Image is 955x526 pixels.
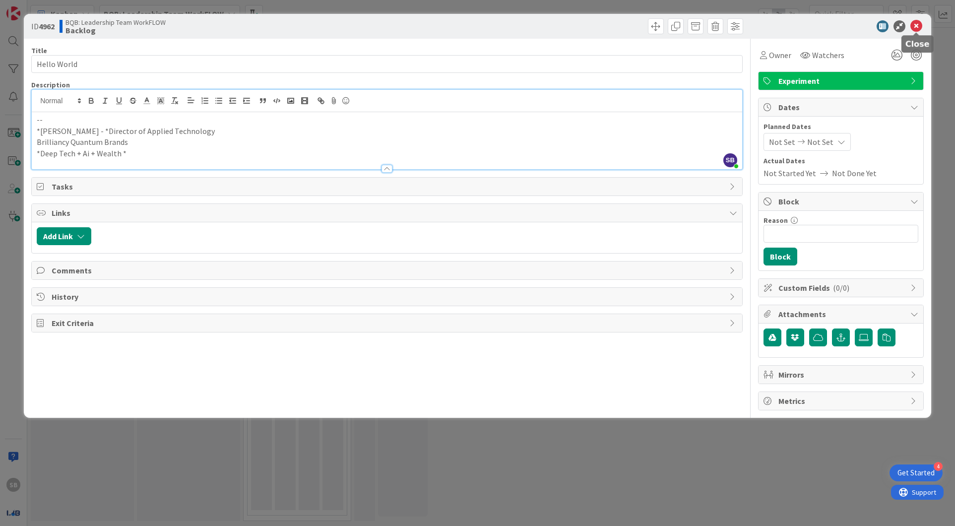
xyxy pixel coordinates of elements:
span: Not Started Yet [764,167,816,179]
span: Custom Fields [778,282,905,294]
span: Planned Dates [764,122,918,132]
div: 4 [934,462,943,471]
span: Experiment [778,75,905,87]
div: Get Started [897,468,935,478]
span: Not Set [807,136,833,148]
span: Dates [778,101,905,113]
input: type card name here... [31,55,743,73]
span: Mirrors [778,369,905,381]
p: *Deep Tech + Ai + Wealth * [37,148,737,159]
span: History [52,291,724,303]
div: Open Get Started checklist, remaining modules: 4 [890,464,943,481]
span: Actual Dates [764,156,918,166]
b: Backlog [65,26,166,34]
span: Exit Criteria [52,317,724,329]
span: Owner [769,49,791,61]
span: SB [723,153,737,167]
button: Add Link [37,227,91,245]
span: Description [31,80,70,89]
span: Block [778,196,905,207]
label: Title [31,46,47,55]
span: Not Done Yet [832,167,877,179]
label: Reason [764,216,788,225]
p: -- [37,114,737,126]
span: Links [52,207,724,219]
span: Not Set [769,136,795,148]
p: Brilliancy Quantum Brands [37,136,737,148]
b: 4962 [39,21,55,31]
span: ( 0/0 ) [833,283,849,293]
span: Tasks [52,181,724,193]
p: *[PERSON_NAME] - *Director of Applied Technology [37,126,737,137]
span: Watchers [812,49,844,61]
span: BQB: Leadership Team WorkFLOW [65,18,166,26]
span: ID [31,20,55,32]
span: Support [21,1,45,13]
span: Comments [52,264,724,276]
button: Block [764,248,797,265]
span: Metrics [778,395,905,407]
h5: Close [905,39,930,49]
span: Attachments [778,308,905,320]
